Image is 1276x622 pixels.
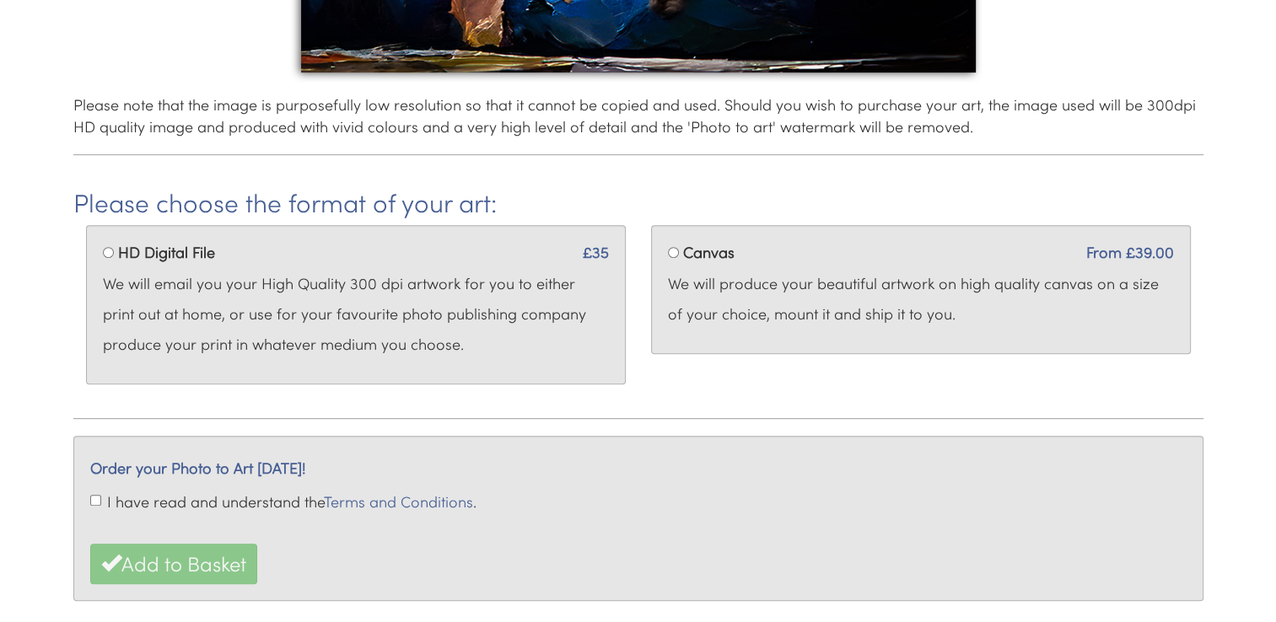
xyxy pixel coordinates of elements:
[118,242,215,264] label: HD Digital File
[668,268,1174,329] p: We will produce your beautiful artwork on high quality canvas on a size of your choice, mount it ...
[90,544,257,584] button: Add to Basket
[583,242,609,264] span: £35
[90,495,101,506] input: I have read and understand theTerms and Conditions.
[683,242,735,264] label: Canvas
[103,268,609,359] p: We will email you your High Quality 300 dpi artwork for you to either print out at home, or use f...
[73,94,1196,137] span: Please note that the image is purposefully low resolution so that it cannot be copied and used. S...
[324,491,473,512] a: Terms and Conditions
[73,189,1203,217] h2: Please choose the format of your art:
[1086,242,1174,264] span: From £39.00
[90,491,476,513] label: I have read and understand the .
[90,458,306,478] em: Order your Photo to Art [DATE]!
